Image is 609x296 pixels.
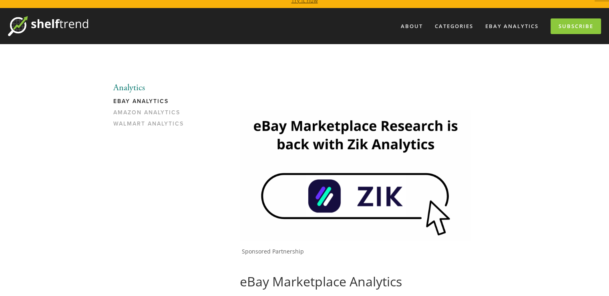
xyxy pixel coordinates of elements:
[240,274,471,289] h1: eBay Marketplace Analytics
[396,20,428,33] a: About
[551,18,601,34] a: Subscribe
[113,83,190,93] li: Analytics
[242,248,471,255] p: Sponsored Partnership
[8,16,88,36] img: ShelfTrend
[113,109,190,120] a: Amazon Analytics
[240,110,471,240] img: Zik Analytics Sponsored Ad
[480,20,544,33] a: eBay Analytics
[113,120,190,132] a: Walmart Analytics
[113,98,190,109] a: eBay Analytics
[430,20,478,33] div: Categories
